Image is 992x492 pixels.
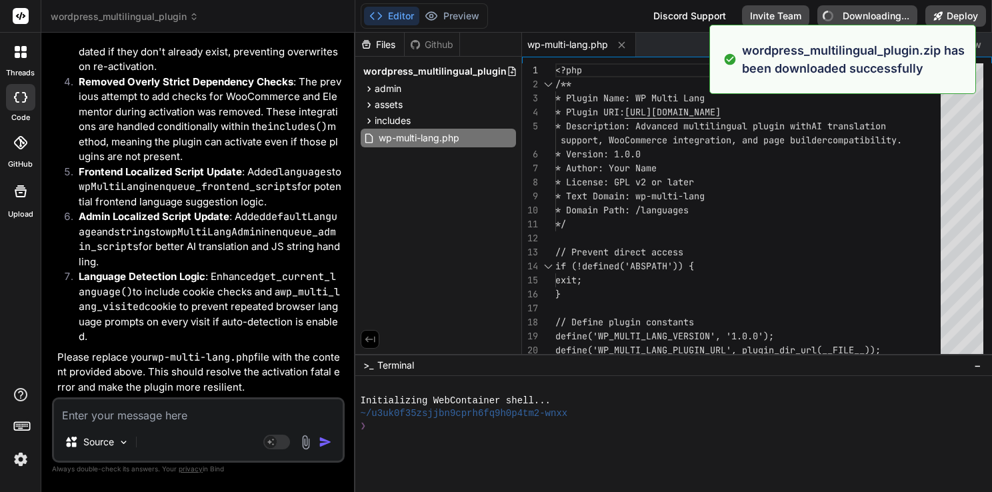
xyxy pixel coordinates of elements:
span: } [555,288,561,300]
img: Pick Models [118,437,129,448]
li: : Enhanced to include cookie checks and a cookie to prevent repeated browser language prompts on ... [68,269,342,345]
span: support, WooCommerce integration, and page builder [561,134,827,146]
div: 20 [522,343,538,357]
span: wordpress_multilingual_plugin [363,65,507,78]
p: wordpress_multilingual_plugin.zip has been downloaded successfully [742,41,967,77]
span: wp-multi-lang.php [527,38,608,51]
div: Files [355,38,404,51]
code: strings [114,225,156,239]
strong: Admin Localized Script Update [79,210,229,223]
div: Discord Support [645,5,734,27]
span: [URL][DOMAIN_NAME] [625,106,721,118]
label: Upload [8,209,33,220]
code: enqueue_admin_scripts [79,225,336,254]
span: AI translation [811,120,886,132]
span: define('WP_MULTI_LANG_VERSION', '1.0.0'); [555,330,774,342]
div: 7 [522,161,538,175]
span: // Prevent direct access [555,246,683,258]
p: Source [83,435,114,449]
span: Initializing WebContainer shell... [361,395,551,407]
span: privacy [179,465,203,473]
span: * License: GPL v2 or later [555,176,694,188]
span: >_ [363,359,373,372]
p: Please replace your file with the content provided above. This should resolve the activation fata... [57,350,342,395]
span: define('WP_MULTI_LANG_PLUGIN_URL', plugin_dir_url( [555,344,822,356]
div: 10 [522,203,538,217]
span: admin [375,82,401,95]
span: Terminal [377,359,414,372]
code: get_current_language() [79,270,336,299]
code: languages [278,165,332,179]
span: compatibility. [827,134,902,146]
button: Editor [364,7,419,25]
div: 5 [522,119,538,133]
div: 1 [522,63,538,77]
span: __FILE__)); [822,344,881,356]
div: Click to collapse the range. [539,77,557,91]
div: 6 [522,147,538,161]
div: 19 [522,329,538,343]
span: * Version: 1.0.0 [555,148,641,160]
span: exit; [555,274,582,286]
code: wpMultiLang [79,180,145,193]
img: icon [319,435,332,449]
li: : Added and to in for better AI translation and JS string handling. [68,209,342,269]
code: wp-multi-lang.php [152,351,254,364]
div: 16 [522,287,538,301]
label: threads [6,67,35,79]
span: includes [375,114,411,127]
span: // Define plugin constants [555,316,694,328]
span: * Description: Advanced multilingual plugin with [555,120,811,132]
li: : Added to in for potential frontend language suggestion logic. [68,165,342,210]
span: * Text Domain: wp-multi-lang [555,190,705,202]
div: 9 [522,189,538,203]
div: 15 [522,273,538,287]
li: : Added for setting default options and ensured options are only updated if they don't already ex... [68,15,342,75]
code: wp_multi_lang_visited [79,285,340,314]
div: Click to collapse the range. [539,259,557,273]
button: Downloading... [817,5,917,27]
span: wp-multi-lang.php [377,130,461,146]
span: wordpress_multilingual_plugin [51,10,199,23]
div: 14 [522,259,538,273]
img: alert [723,41,737,77]
span: assets [375,98,403,111]
strong: Removed Overly Strict Dependency Checks [79,75,293,88]
strong: Language Detection Logic [79,270,205,283]
div: 12 [522,231,538,245]
button: Invite Team [742,5,809,27]
code: includes() [267,120,327,133]
div: 17 [522,301,538,315]
code: wpMultiLangAdmin [165,225,261,239]
span: ~/u3uk0f35zsjjbn9cprh6fq9h0p4tm2-wnxx [361,407,568,420]
label: code [11,112,30,123]
span: * Plugin URI: [555,106,625,118]
div: 18 [522,315,538,329]
div: 4 [522,105,538,119]
span: if (!defined('ABSPATH')) { [555,260,694,272]
div: 8 [522,175,538,189]
span: <?php [555,64,582,76]
div: 11 [522,217,538,231]
strong: Frontend Localized Script Update [79,165,242,178]
button: Deploy [925,5,986,27]
label: GitHub [8,159,33,170]
div: Github [405,38,459,51]
div: 2 [522,77,538,91]
li: : The previous attempt to add checks for WooCommerce and Elementor during activation was removed.... [68,75,342,165]
span: − [974,359,981,372]
code: defaultLanguage [79,210,337,239]
div: 3 [522,91,538,105]
button: − [971,355,984,376]
p: Always double-check its answers. Your in Bind [52,463,345,475]
code: enqueue_frontend_scripts [153,180,297,193]
div: 13 [522,245,538,259]
span: * Author: Your Name [555,162,657,174]
span: * Domain Path: /languages [555,204,689,216]
img: settings [9,448,32,471]
span: * Plugin Name: WP Multi Lang [555,92,705,104]
span: ❯ [361,420,367,433]
button: Preview [419,7,485,25]
img: attachment [298,435,313,450]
